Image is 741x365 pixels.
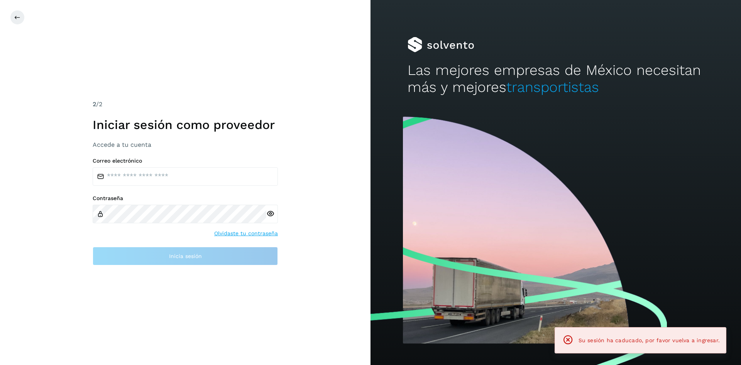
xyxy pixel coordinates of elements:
[506,79,599,95] span: transportistas
[93,247,278,265] button: Inicia sesión
[579,337,720,343] span: Su sesión ha caducado, por favor vuelva a ingresar.
[93,100,278,109] div: /2
[93,158,278,164] label: Correo electrónico
[408,62,704,96] h2: Las mejores empresas de México necesitan más y mejores
[93,195,278,202] label: Contraseña
[93,100,96,108] span: 2
[93,117,278,132] h1: Iniciar sesión como proveedor
[214,229,278,238] a: Olvidaste tu contraseña
[93,141,278,148] h3: Accede a tu cuenta
[169,253,202,259] span: Inicia sesión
